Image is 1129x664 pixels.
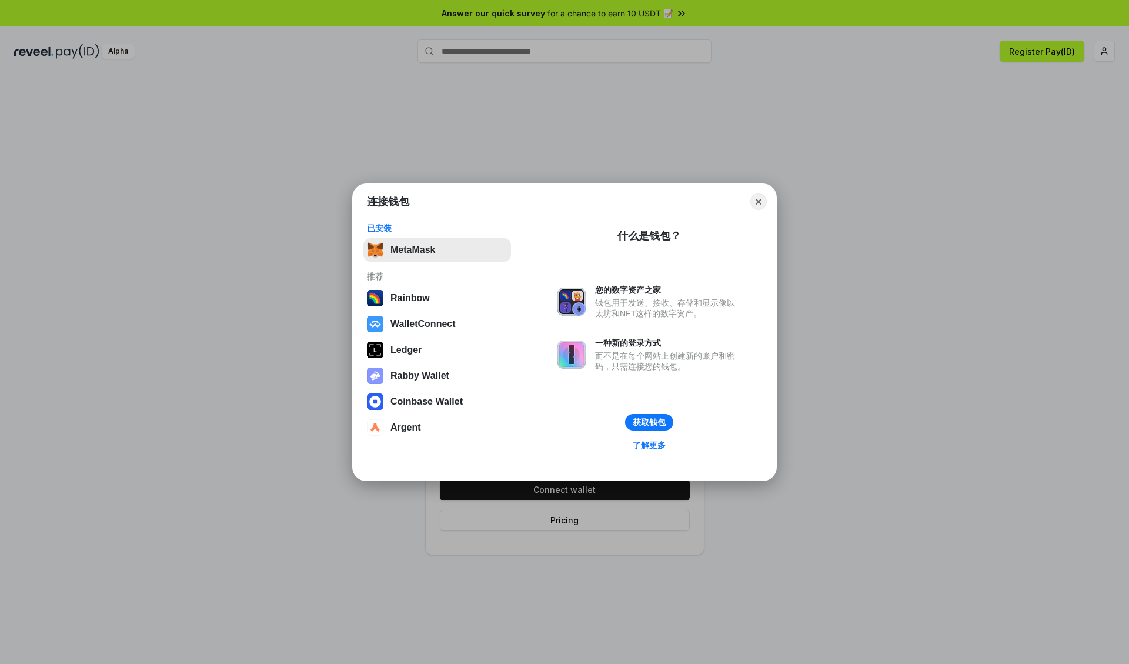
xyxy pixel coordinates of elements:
[625,414,673,431] button: 获取钱包
[367,290,383,306] img: svg+xml,%3Csvg%20width%3D%22120%22%20height%3D%22120%22%20viewBox%3D%220%200%20120%20120%22%20fil...
[363,416,511,439] button: Argent
[595,338,741,348] div: 一种新的登录方式
[390,371,449,381] div: Rabby Wallet
[367,342,383,358] img: svg+xml,%3Csvg%20xmlns%3D%22http%3A%2F%2Fwww.w3.org%2F2000%2Fsvg%22%20width%3D%2228%22%20height%3...
[367,242,383,258] img: svg+xml,%3Csvg%20fill%3D%22none%22%20height%3D%2233%22%20viewBox%3D%220%200%2035%2033%22%20width%...
[633,417,666,428] div: 获取钱包
[595,285,741,295] div: 您的数字资产之家
[367,271,507,282] div: 推荐
[557,341,586,369] img: svg+xml,%3Csvg%20xmlns%3D%22http%3A%2F%2Fwww.w3.org%2F2000%2Fsvg%22%20fill%3D%22none%22%20viewBox...
[390,245,435,255] div: MetaMask
[367,223,507,233] div: 已安装
[363,286,511,310] button: Rainbow
[363,238,511,262] button: MetaMask
[750,193,767,210] button: Close
[363,338,511,362] button: Ledger
[367,419,383,436] img: svg+xml,%3Csvg%20width%3D%2228%22%20height%3D%2228%22%20viewBox%3D%220%200%2028%2028%22%20fill%3D...
[633,440,666,451] div: 了解更多
[390,396,463,407] div: Coinbase Wallet
[390,319,456,329] div: WalletConnect
[626,438,673,453] a: 了解更多
[595,351,741,372] div: 而不是在每个网站上创建新的账户和密码，只需连接您的钱包。
[390,422,421,433] div: Argent
[617,229,681,243] div: 什么是钱包？
[557,288,586,316] img: svg+xml,%3Csvg%20xmlns%3D%22http%3A%2F%2Fwww.w3.org%2F2000%2Fsvg%22%20fill%3D%22none%22%20viewBox...
[363,390,511,413] button: Coinbase Wallet
[595,298,741,319] div: 钱包用于发送、接收、存储和显示像以太坊和NFT这样的数字资产。
[363,364,511,388] button: Rabby Wallet
[390,345,422,355] div: Ledger
[367,316,383,332] img: svg+xml,%3Csvg%20width%3D%2228%22%20height%3D%2228%22%20viewBox%3D%220%200%2028%2028%22%20fill%3D...
[363,312,511,336] button: WalletConnect
[367,393,383,410] img: svg+xml,%3Csvg%20width%3D%2228%22%20height%3D%2228%22%20viewBox%3D%220%200%2028%2028%22%20fill%3D...
[367,195,409,209] h1: 连接钱包
[367,368,383,384] img: svg+xml,%3Csvg%20xmlns%3D%22http%3A%2F%2Fwww.w3.org%2F2000%2Fsvg%22%20fill%3D%22none%22%20viewBox...
[390,293,430,303] div: Rainbow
